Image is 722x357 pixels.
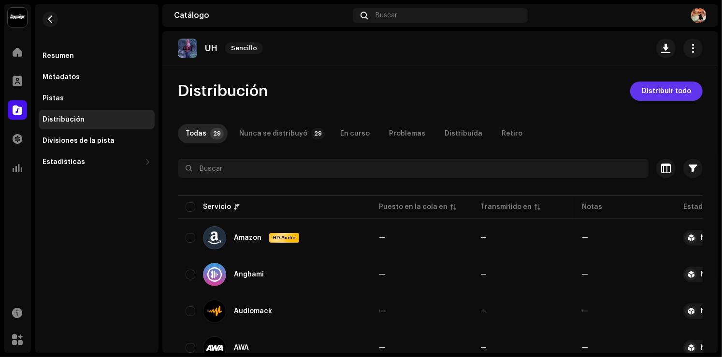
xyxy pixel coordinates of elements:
[389,124,425,143] div: Problemas
[234,234,261,241] div: Amazon
[379,234,385,241] span: —
[39,110,155,129] re-m-nav-item: Distribución
[8,8,27,27] img: 10370c6a-d0e2-4592-b8a2-38f444b0ca44
[39,46,155,66] re-m-nav-item: Resumen
[186,124,206,143] div: Todas
[178,39,197,58] img: b39c7e14-eedf-4790-877f-2c4db0074d77
[178,159,649,178] input: Buscar
[225,42,263,54] span: Sencillo
[205,43,217,54] p: UH
[210,128,224,139] p-badge: 29
[445,124,482,143] div: Distribuída
[379,344,385,351] span: —
[178,82,268,101] span: Distribución
[311,128,325,139] p-badge: 29
[174,12,349,19] div: Catálogo
[39,89,155,108] re-m-nav-item: Pistas
[270,234,298,241] span: HD Audio
[234,271,264,278] div: Anghami
[630,82,703,101] button: Distribuir todo
[642,82,691,101] span: Distribuir todo
[39,152,155,172] re-m-nav-dropdown: Estadísticas
[43,95,64,102] div: Pistas
[239,124,307,143] div: Nunca se distribuyó
[43,158,85,166] div: Estadísticas
[480,308,487,315] span: —
[43,116,85,124] div: Distribución
[340,124,370,143] div: En curso
[39,68,155,87] re-m-nav-item: Metadatos
[379,308,385,315] span: —
[502,124,522,143] div: Retiro
[379,271,385,278] span: —
[480,202,532,212] div: Transmitido en
[43,137,115,145] div: Divisiones de la pista
[582,271,588,278] re-a-table-badge: —
[375,12,397,19] span: Buscar
[43,52,74,60] div: Resumen
[480,344,487,351] span: —
[379,202,448,212] div: Puesto en la cola en
[480,271,487,278] span: —
[480,234,487,241] span: —
[691,8,707,23] img: e88efa21-a9d7-4a14-a4f0-f73e4f5b6293
[234,308,272,315] div: Audiomack
[582,234,588,241] re-a-table-badge: —
[234,344,249,351] div: AWA
[582,308,588,315] re-a-table-badge: —
[582,344,588,351] re-a-table-badge: —
[203,202,231,212] div: Servicio
[43,73,80,81] div: Metadatos
[39,131,155,151] re-m-nav-item: Divisiones de la pista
